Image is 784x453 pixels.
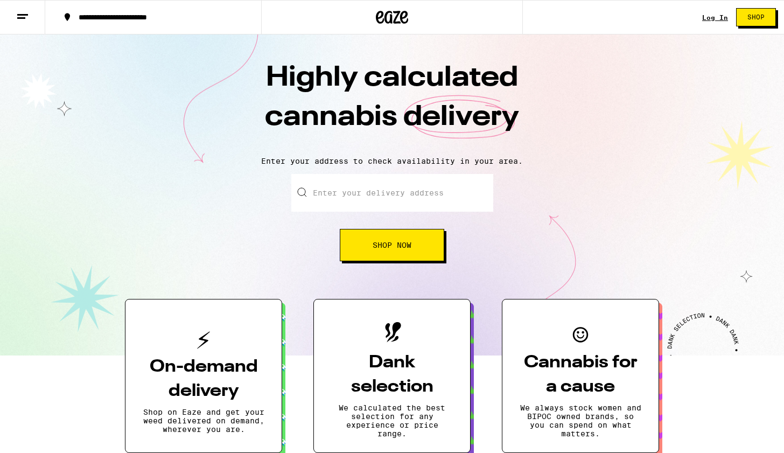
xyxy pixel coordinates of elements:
[11,157,773,165] p: Enter your address to check availability in your area.
[736,8,776,26] button: Shop
[520,351,641,399] h3: Cannabis for a cause
[331,351,453,399] h3: Dank selection
[204,59,580,148] h1: Highly calculated cannabis delivery
[313,299,471,453] button: Dank selectionWe calculated the best selection for any experience or price range.
[143,355,264,403] h3: On-demand delivery
[125,299,282,453] button: On-demand deliveryShop on Eaze and get your weed delivered on demand, wherever you are.
[747,14,765,20] span: Shop
[373,241,411,249] span: Shop Now
[291,174,493,212] input: Enter your delivery address
[520,403,641,438] p: We always stock women and BIPOC owned brands, so you can spend on what matters.
[143,408,264,434] p: Shop on Eaze and get your weed delivered on demand, wherever you are.
[340,229,444,261] button: Shop Now
[702,14,728,21] a: Log In
[502,299,659,453] button: Cannabis for a causeWe always stock women and BIPOC owned brands, so you can spend on what matters.
[728,8,784,26] a: Shop
[331,403,453,438] p: We calculated the best selection for any experience or price range.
